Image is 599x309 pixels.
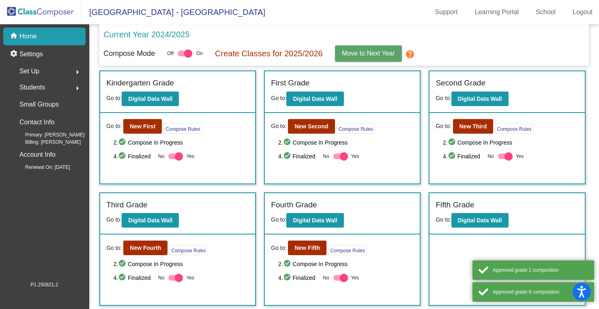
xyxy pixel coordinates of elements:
[271,216,286,223] span: Go to:
[130,123,155,130] b: New First
[429,6,464,19] a: Support
[271,199,317,211] label: Fourth Grade
[114,151,154,161] span: 4. Finalized
[458,217,502,224] b: Digital Data Wall
[114,273,154,283] span: 4. Finalized
[123,241,167,255] button: New Fourth
[271,244,286,252] span: Go to:
[451,213,509,228] button: Digital Data Wall
[12,131,85,139] span: Primary: [PERSON_NAME]
[436,95,451,101] span: Go to:
[459,123,487,130] b: New Third
[130,245,161,251] b: New Fourth
[163,124,202,134] button: Compose Rules
[288,241,326,255] button: New Fifth
[167,50,174,57] span: Off
[278,259,414,269] span: 2. Compose In Progress
[158,153,164,160] span: No
[128,96,172,102] b: Digital Data Wall
[118,259,128,269] mat-icon: check_circle
[448,151,457,161] mat-icon: check_circle
[328,245,367,255] button: Compose Rules
[436,199,474,211] label: Fifth Grade
[106,199,147,211] label: Third Grade
[10,32,19,41] mat-icon: home
[186,273,194,283] span: Yes
[123,119,162,134] button: New First
[186,151,194,161] span: Yes
[493,266,588,274] div: Approved grade 1 composition
[286,92,344,106] button: Digital Data Wall
[436,216,451,223] span: Go to:
[106,95,122,101] span: Go to:
[294,123,328,130] b: New Second
[118,151,128,161] mat-icon: check_circle
[122,213,179,228] button: Digital Data Wall
[283,273,293,283] mat-icon: check_circle
[19,117,54,128] p: Contact Info
[114,138,249,147] span: 2. Compose In Progress
[351,151,359,161] span: Yes
[81,6,265,19] span: [GEOGRAPHIC_DATA] - [GEOGRAPHIC_DATA]
[73,67,82,77] mat-icon: arrow_right
[323,274,329,281] span: No
[566,6,599,19] a: Logout
[323,153,329,160] span: No
[495,124,533,134] button: Compose Rules
[283,138,293,147] mat-icon: check_circle
[10,49,19,59] mat-icon: settings
[103,48,155,59] p: Compose Mode
[19,99,59,110] p: Small Groups
[283,151,293,161] mat-icon: check_circle
[351,273,359,283] span: Yes
[288,119,335,134] button: New Second
[335,45,402,62] button: Move to Next Year
[278,138,414,147] span: 2. Compose In Progress
[443,138,579,147] span: 2. Compose In Progress
[271,77,309,89] label: First Grade
[293,217,337,224] b: Digital Data Wall
[271,122,286,130] span: Go to:
[278,273,319,283] span: 4. Finalized
[158,274,164,281] span: No
[487,153,494,160] span: No
[19,49,43,59] p: Settings
[118,273,128,283] mat-icon: check_circle
[493,288,588,296] div: Approved grade K composition
[106,77,174,89] label: Kindergarten Grade
[73,83,82,93] mat-icon: arrow_right
[405,49,415,59] mat-icon: help
[448,138,457,147] mat-icon: check_circle
[128,217,172,224] b: Digital Data Wall
[122,92,179,106] button: Digital Data Wall
[529,6,562,19] a: School
[19,82,45,93] span: Students
[271,95,286,101] span: Go to:
[106,216,122,223] span: Go to:
[19,66,39,77] span: Set Up
[19,149,56,160] p: Account Info
[114,259,249,269] span: 2. Compose In Progress
[169,245,208,255] button: Compose Rules
[436,77,485,89] label: Second Grade
[215,47,323,60] p: Create Classes for 2025/2026
[451,92,509,106] button: Digital Data Wall
[12,164,70,171] span: Renewal On: [DATE]
[436,122,451,130] span: Go to:
[19,32,37,41] p: Home
[468,6,526,19] a: Learning Portal
[458,96,502,102] b: Digital Data Wall
[278,151,319,161] span: 4. Finalized
[286,213,344,228] button: Digital Data Wall
[337,124,375,134] button: Compose Rules
[106,122,122,130] span: Go to:
[118,138,128,147] mat-icon: check_circle
[516,151,524,161] span: Yes
[103,28,189,40] p: Current Year 2024/2025
[12,139,81,146] span: Billing: [PERSON_NAME]
[453,119,494,134] button: New Third
[443,151,483,161] span: 4. Finalized
[293,96,337,102] b: Digital Data Wall
[294,245,320,251] b: New Fifth
[283,259,293,269] mat-icon: check_circle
